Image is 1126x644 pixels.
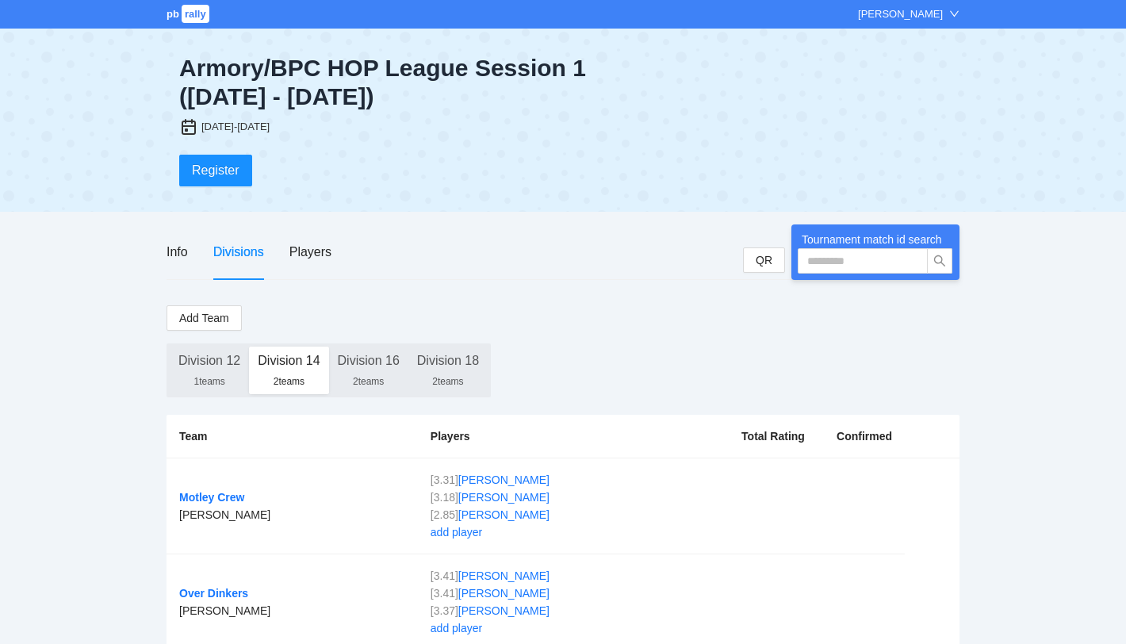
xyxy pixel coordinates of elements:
[431,427,716,445] div: Players
[338,375,400,388] div: 2 teams
[179,602,405,619] div: [PERSON_NAME]
[458,473,550,486] a: [PERSON_NAME]
[178,347,240,375] div: Division 12
[201,119,270,135] div: [DATE]-[DATE]
[837,427,892,445] div: Confirmed
[167,242,188,262] div: Info
[179,587,248,600] a: Over Dinkers
[858,6,943,22] div: [PERSON_NAME]
[741,427,811,445] div: Total Rating
[289,242,331,262] div: Players
[431,526,482,539] a: add player
[928,255,952,267] span: search
[743,247,785,273] button: QR
[192,160,239,180] span: Register
[167,8,212,20] a: pbrally
[258,375,320,388] div: 2 teams
[431,567,716,585] div: [ 3.41 ]
[756,251,772,269] span: QR
[167,8,179,20] span: pb
[431,602,716,619] div: [ 3.37 ]
[417,347,479,375] div: Division 18
[179,155,252,186] button: Register
[431,585,716,602] div: [ 3.41 ]
[949,9,959,19] span: down
[179,54,630,111] div: Armory/BPC HOP League Session 1 ([DATE] - [DATE])
[458,604,550,617] a: [PERSON_NAME]
[458,569,550,582] a: [PERSON_NAME]
[431,622,482,634] a: add player
[179,309,229,327] span: Add Team
[179,427,405,445] div: Team
[338,347,400,375] div: Division 16
[458,587,550,600] a: [PERSON_NAME]
[927,248,952,274] button: search
[431,489,716,506] div: [ 3.18 ]
[431,506,716,523] div: [ 2.85 ]
[458,491,550,504] a: [PERSON_NAME]
[798,231,953,248] div: Tournament match id search
[179,506,405,523] div: [PERSON_NAME]
[213,242,264,262] div: Divisions
[167,305,242,331] button: Add Team
[178,375,240,388] div: 1 teams
[417,375,479,388] div: 2 teams
[258,347,320,375] div: Division 14
[431,471,716,489] div: [ 3.31 ]
[458,508,550,521] a: [PERSON_NAME]
[182,5,209,23] span: rally
[179,491,244,504] a: Motley Crew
